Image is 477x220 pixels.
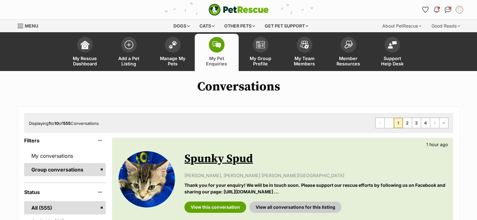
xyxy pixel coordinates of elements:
a: Page 4 [421,118,430,128]
span: Previous page [385,118,394,128]
a: PetRescue [209,4,269,16]
img: dashboard-icon-eb2f2d2d3e046f16d808141f083e7271f6b2e854fb5c12c21221c1fb7104beca.svg [81,40,89,49]
a: My Rescue Dashboard [63,34,107,71]
span: My Rescue Dashboard [71,56,99,66]
a: Favourites [421,5,431,15]
div: Good Reads [427,20,464,32]
a: Page 3 [412,118,421,128]
span: Support Help Desk [378,56,406,66]
a: Group conversations [24,163,106,176]
span: Page 1 [394,118,403,128]
a: View all conversations for this listing [249,202,342,213]
header: Filters [24,138,106,143]
a: Last page [439,118,448,128]
img: Spunky Spud [119,151,175,207]
div: Cats [195,20,219,32]
span: Member Resources [334,56,363,66]
button: My account [454,5,464,15]
img: group-profile-icon-3fa3cf56718a62981997c0bc7e787c4b2cf8bcc04b72c1350f741eb67cf2f40e.svg [256,41,265,49]
img: pet-enquiries-icon-7e3ad2cf08bfb03b45e93fb7055b45f3efa6380592205ae92323e6603595dc1f.svg [212,41,221,48]
img: add-pet-listing-icon-0afa8454b4691262ce3f59096e99ab1cd57d4a30225e0717b998d2c9b9846f56.svg [125,40,133,49]
span: My Pet Enquiries [203,56,231,66]
div: Other pets [220,20,259,32]
a: Page 2 [403,118,412,128]
img: chat-41dd97257d64d25036548639549fe6c8038ab92f7586957e7f3b1b290dea8141.svg [445,7,451,13]
img: logo-e224e6f780fb5917bec1dbf3a21bbac754714ae5b6737aabdf751b685950b380.svg [209,4,269,16]
span: Add a Pet Listing [115,56,143,66]
img: manage-my-pets-icon-02211641906a0b7f246fdf0571729dbe1e7629f14944591b6c1af311fb30b64b.svg [168,41,177,49]
span: My Group Profile [246,56,275,66]
header: Status [24,189,106,195]
span: First page [376,118,384,128]
strong: 1 [49,121,50,126]
strong: 555 [63,121,71,126]
div: About PetRescue [378,20,426,32]
img: help-desk-icon-fdf02630f3aa405de69fd3d07c3f3aa587a6932b1a1747fa1d2bba05be0121f9.svg [388,41,397,49]
strong: 10 [54,121,59,126]
span: Menu [25,23,38,28]
a: Menu [18,20,43,31]
img: notifications-46538b983faf8c2785f20acdc204bb7945ddae34d4c08c2a6579f10ce5e182be.svg [434,7,439,13]
img: member-resources-icon-8e73f808a243e03378d46382f2149f9095a855e16c252ad45f914b54edf8863c.svg [344,40,353,49]
p: Thank you for your enquiry! We will be in touch soon. Please support our rescue efforts by follow... [184,182,446,195]
a: Manage My Pets [151,34,195,71]
a: My Group Profile [239,34,283,71]
a: Member Resources [326,34,370,71]
a: Next page [430,118,439,128]
div: Get pet support [260,20,313,32]
a: Add a Pet Listing [107,34,151,71]
a: Support Help Desk [370,34,414,71]
a: My Pet Enquiries [195,34,239,71]
span: Displaying to of Conversations [29,121,99,126]
p: 1 hour ago [426,141,448,148]
button: Notifications [432,5,442,15]
img: team-members-icon-5396bd8760b3fe7c0b43da4ab00e1e3bb1a5d9ba89233759b79545d2d3fc5d0d.svg [300,41,309,49]
a: My Team Members [283,34,326,71]
a: Conversations [443,5,453,15]
nav: Pagination [375,118,448,128]
div: Dogs [169,20,194,32]
a: View this conversation [184,202,246,213]
a: My conversations [24,149,106,162]
p: [PERSON_NAME], [PERSON_NAME] [PERSON_NAME][GEOGRAPHIC_DATA] [184,172,446,179]
span: Manage My Pets [159,56,187,66]
a: Spunky Spud [184,152,253,166]
a: All (555) [24,201,106,214]
img: Dan profile pic [456,7,463,13]
span: My Team Members [290,56,319,66]
ul: Account quick links [421,5,464,15]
